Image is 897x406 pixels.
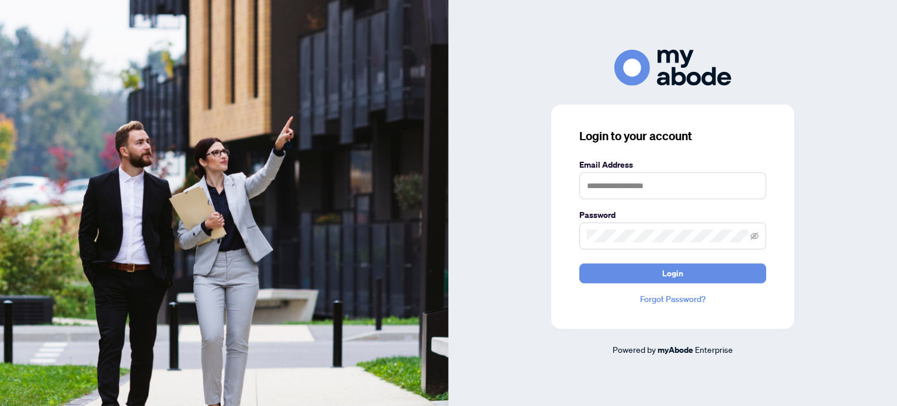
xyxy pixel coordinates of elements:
[579,128,766,144] h3: Login to your account
[579,263,766,283] button: Login
[579,293,766,306] a: Forgot Password?
[579,209,766,221] label: Password
[658,343,693,356] a: myAbode
[662,264,683,283] span: Login
[614,50,731,85] img: ma-logo
[613,344,656,355] span: Powered by
[695,344,733,355] span: Enterprise
[579,158,766,171] label: Email Address
[750,232,759,240] span: eye-invisible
